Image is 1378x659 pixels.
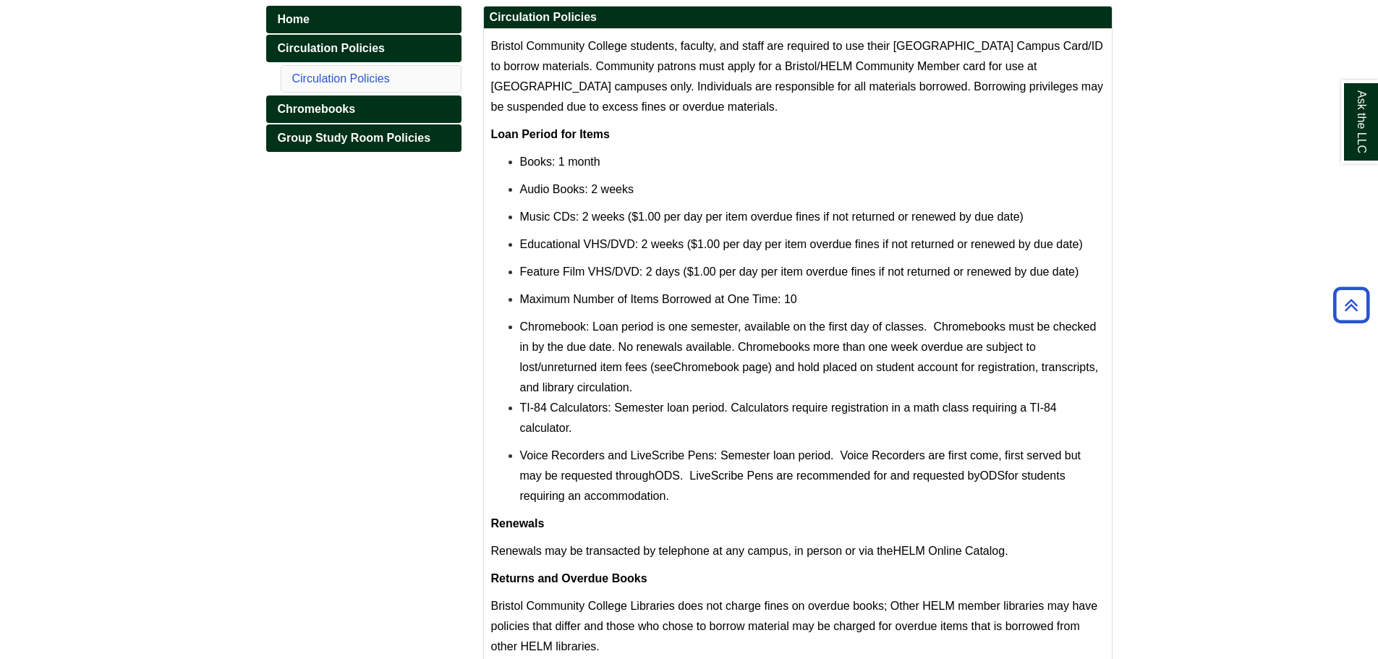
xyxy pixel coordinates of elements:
[979,469,1005,482] a: ODS
[655,469,680,482] a: ODS
[266,35,462,62] a: Circulation Policies
[520,265,1079,278] span: Feature Film VHS/DVD: 2 days ($1.00 per day per item overdue fines if not returned or renewed by ...
[491,572,647,584] strong: Returns and Overdue Books
[520,401,1057,434] span: TI-84 Calculators: Semester loan period. Calculators require registration in a math class requiri...
[520,320,587,333] a: Chromebook
[278,13,310,25] span: Home
[520,449,1081,482] span: Voice Recorders and LiveScribe Pens: Semester loan period. Voice Recorders are first come, first ...
[266,124,462,152] a: Group Study Room Policies
[1005,545,1008,557] span: .
[278,132,431,144] span: Group Study Room Policies
[893,545,1005,557] a: HELM Online Catalog
[266,95,462,123] a: Chromebooks
[520,183,634,195] span: Audio Books: 2 weeks
[292,72,390,85] a: Circulation Policies
[520,293,797,305] span: Maximum Number of Items Borrowed at One Time: 10
[1328,295,1374,315] a: Back to Top
[520,156,600,168] span: Books: 1 month
[520,211,1024,223] span: Music CDs: 2 weeks ($1.00 per day per item overdue fines if not returned or renewed by due date)
[680,469,979,482] span: . LiveScribe Pens are recommended for and requested by
[520,361,1099,394] span: ) and hold placed on student account for registration, transcripts, and library circulation.
[484,7,1112,29] h2: Circulation Policies
[266,6,462,152] div: Guide Pages
[673,361,768,373] a: Chromebook page
[278,42,385,54] span: Circulation Policies
[520,320,1097,373] span: : Loan period is one semester, available on the first day of classes. Chromebooks must be checked...
[266,6,462,33] a: Home
[520,238,1083,250] span: Educational VHS/DVD: 2 weeks ($1.00 per day per item overdue fines if not returned or renewed by ...
[491,517,545,530] strong: Renewals
[491,545,893,557] span: Renewals may be transacted by telephone at any campus, in person or via the
[491,40,1104,113] span: Bristol Community College students, faculty, and staff are required to use their [GEOGRAPHIC_DATA...
[491,128,610,140] strong: Loan Period for Items
[278,103,356,115] span: Chromebooks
